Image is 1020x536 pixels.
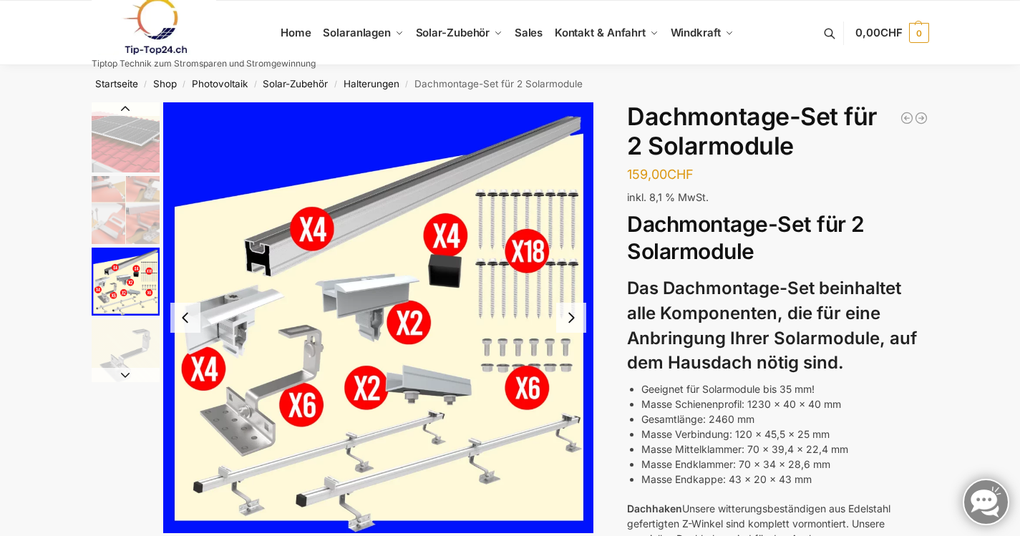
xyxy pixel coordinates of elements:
[909,23,929,43] span: 0
[170,303,200,333] button: Previous slide
[900,111,914,125] a: Halterung für 1 Photovoltaik Modul verstellbar Schwarz
[317,1,409,65] a: Solaranlagen
[177,79,192,90] span: /
[627,102,928,161] h1: Dachmontage-Set für 2 Solarmodule
[92,176,160,244] img: Solarpaneele Ziegeldach
[92,319,160,387] img: Dachhacken Solarmodule
[88,174,160,245] li: 2 / 5
[641,442,928,457] li: Masse Mittelklammer: 70 x 39,4 x 22,4 mm
[556,303,586,333] button: Next slide
[409,1,508,65] a: Solar-Zubehör
[153,78,177,89] a: Shop
[163,102,594,533] img: Inhalt Solarpaneele Ziegeldach
[416,26,490,39] span: Solar-Zubehör
[627,276,928,376] h3: Das Dachmontage-Set beinhaltet alle Komponenten, die für eine Anbringung Ihrer Solarmodule, auf d...
[88,317,160,389] li: 4 / 5
[667,167,694,182] span: CHF
[515,26,543,39] span: Sales
[323,26,391,39] span: Solaranlagen
[880,26,903,39] span: CHF
[88,102,160,174] li: 1 / 5
[92,248,160,316] img: Inhalt Solarpaneele Ziegeldach
[88,245,160,317] li: 3 / 5
[66,65,954,102] nav: Breadcrumb
[627,211,865,264] strong: Dachmontage-Set für 2 Solarmodule
[627,191,709,203] span: inkl. 8,1 % MwSt.
[92,368,160,382] button: Next slide
[92,102,160,116] button: Previous slide
[163,102,594,533] li: 3 / 5
[92,102,160,172] img: Halterung Solarpaneele Ziegeldach
[508,1,548,65] a: Sales
[641,472,928,487] li: Masse Endkappe: 43 x 20 x 43 mm
[855,11,928,54] a: 0,00CHF 0
[263,78,328,89] a: Solar-Zubehör
[627,167,694,182] bdi: 159,00
[664,1,739,65] a: Windkraft
[641,427,928,442] li: Masse Verbindung: 120 x 45,5 x 25 mm
[641,411,928,427] li: Gesamtlänge: 2460 mm
[641,381,928,396] li: Geeignet für Solarmodule bis 35 mm!
[92,59,316,68] p: Tiptop Technik zum Stromsparen und Stromgewinnung
[641,457,928,472] li: Masse Endklammer: 70 x 34 x 28,6 mm
[344,78,399,89] a: Halterungen
[671,26,721,39] span: Windkraft
[914,111,928,125] a: Photovoltaik Solarpanel Halterung Trapezblechdach Befestigung
[548,1,664,65] a: Kontakt & Anfahrt
[138,79,153,90] span: /
[328,79,343,90] span: /
[641,396,928,411] li: Masse Schienenprofil: 1230 x 40 x 40 mm
[855,26,902,39] span: 0,00
[399,79,414,90] span: /
[248,79,263,90] span: /
[627,502,682,515] strong: Dachhaken
[555,26,646,39] span: Kontakt & Anfahrt
[192,78,248,89] a: Photovoltaik
[95,78,138,89] a: Startseite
